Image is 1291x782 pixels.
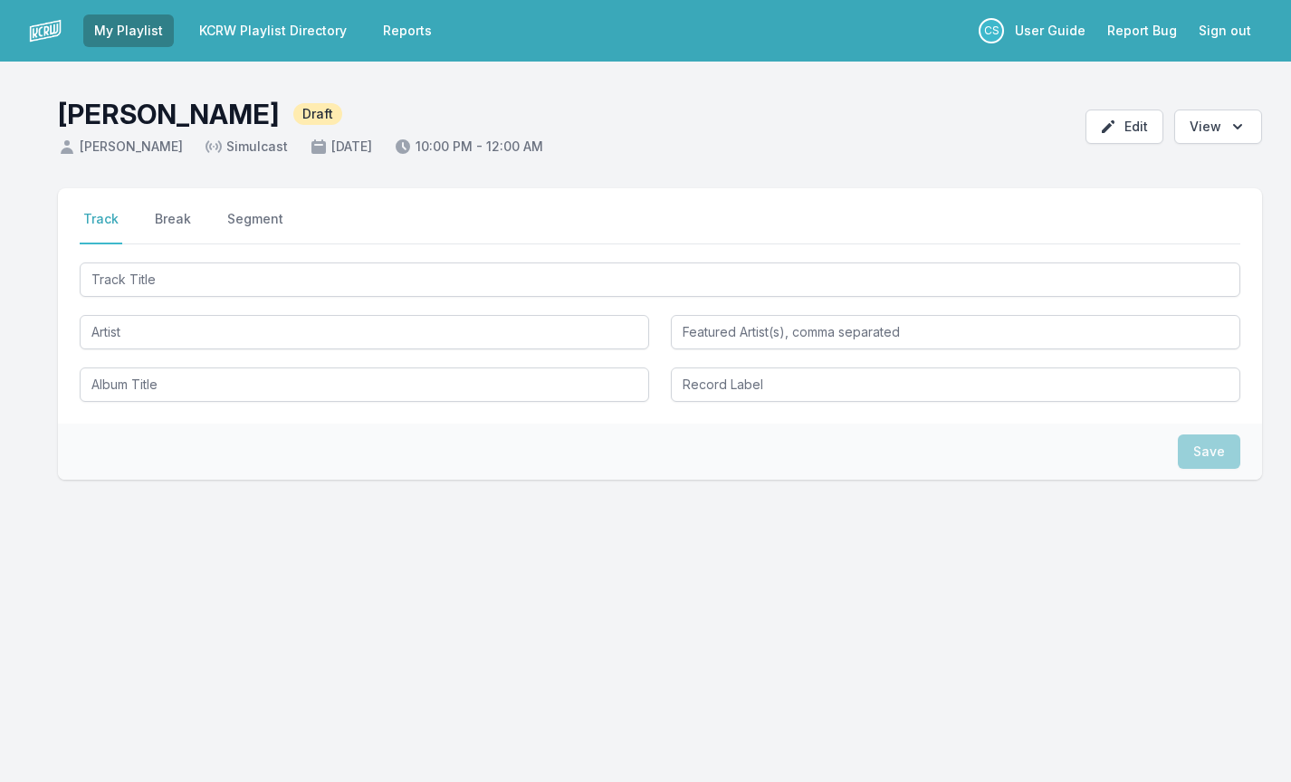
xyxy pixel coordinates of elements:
span: 10:00 PM - 12:00 AM [394,138,543,156]
span: [PERSON_NAME] [58,138,183,156]
a: My Playlist [83,14,174,47]
input: Featured Artist(s), comma separated [671,315,1240,349]
span: [DATE] [310,138,372,156]
input: Artist [80,315,649,349]
input: Track Title [80,262,1240,297]
button: Save [1178,434,1240,469]
a: User Guide [1004,14,1096,47]
button: Open options [1174,110,1262,144]
input: Record Label [671,367,1240,402]
button: Sign out [1188,14,1262,47]
p: Candace Silva [979,18,1004,43]
button: Edit [1085,110,1163,144]
button: Break [151,210,195,244]
button: Track [80,210,122,244]
span: Draft [293,103,342,125]
span: Simulcast [205,138,288,156]
input: Album Title [80,367,649,402]
img: logo-white-87cec1fa9cbef997252546196dc51331.png [29,14,62,47]
a: Report Bug [1096,14,1188,47]
button: Segment [224,210,287,244]
h1: [PERSON_NAME] [58,98,279,130]
a: KCRW Playlist Directory [188,14,358,47]
a: Reports [372,14,443,47]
